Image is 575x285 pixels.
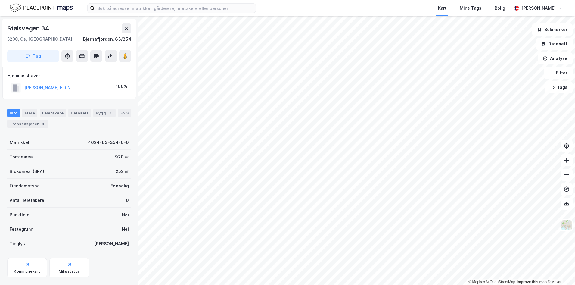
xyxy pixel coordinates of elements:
[538,52,573,64] button: Analyse
[521,5,556,12] div: [PERSON_NAME]
[10,226,33,233] div: Festegrunn
[460,5,481,12] div: Mine Tags
[22,109,37,117] div: Eiere
[7,120,48,128] div: Transaksjoner
[544,67,573,79] button: Filter
[59,269,80,274] div: Miljøstatus
[126,197,129,204] div: 0
[438,5,446,12] div: Kart
[495,5,505,12] div: Bolig
[10,211,30,218] div: Punktleie
[536,38,573,50] button: Datasett
[517,280,547,284] a: Improve this map
[561,220,572,231] img: Z
[486,280,515,284] a: OpenStreetMap
[8,72,131,79] div: Hjemmelshaver
[116,168,129,175] div: 252 ㎡
[40,121,46,127] div: 4
[122,226,129,233] div: Nei
[7,23,50,33] div: Stølsvegen 34
[545,81,573,93] button: Tags
[10,240,27,247] div: Tinglyst
[10,153,34,161] div: Tomteareal
[118,109,131,117] div: ESG
[83,36,131,43] div: Bjørnafjorden, 63/354
[40,109,66,117] div: Leietakere
[10,3,73,13] img: logo.f888ab2527a4732fd821a326f86c7f29.svg
[115,153,129,161] div: 920 ㎡
[10,182,40,189] div: Eiendomstype
[545,256,575,285] div: Kontrollprogram for chat
[545,256,575,285] iframe: Chat Widget
[94,240,129,247] div: [PERSON_NAME]
[532,23,573,36] button: Bokmerker
[68,109,91,117] div: Datasett
[468,280,485,284] a: Mapbox
[122,211,129,218] div: Nei
[95,4,256,13] input: Søk på adresse, matrikkel, gårdeiere, leietakere eller personer
[107,110,113,116] div: 2
[7,109,20,117] div: Info
[7,50,59,62] button: Tag
[10,197,44,204] div: Antall leietakere
[110,182,129,189] div: Enebolig
[10,168,44,175] div: Bruksareal (BRA)
[10,139,29,146] div: Matrikkel
[7,36,72,43] div: 5200, Os, [GEOGRAPHIC_DATA]
[116,83,127,90] div: 100%
[88,139,129,146] div: 4624-63-354-0-0
[93,109,116,117] div: Bygg
[14,269,40,274] div: Kommunekart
